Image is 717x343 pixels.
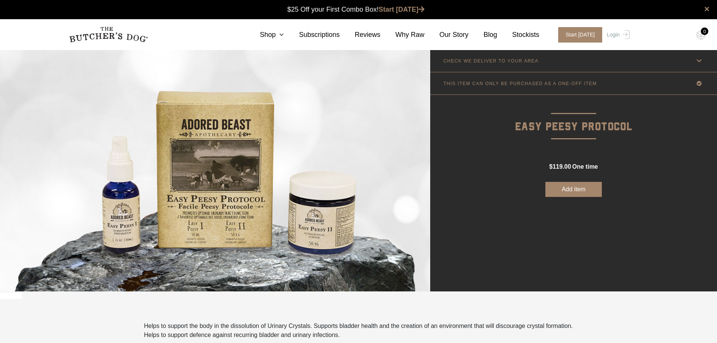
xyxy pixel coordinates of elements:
[245,30,284,40] a: Shop
[469,30,497,40] a: Blog
[545,182,602,197] button: Add item
[430,72,717,95] a: THIS ITEM CAN ONLY BE PURCHASED AS A ONE-OFF ITEM
[553,163,571,170] span: 119.00
[284,30,339,40] a: Subscriptions
[443,81,597,86] p: THIS ITEM CAN ONLY BE PURCHASED AS A ONE-OFF ITEM
[144,332,340,338] span: Helps to support defence against recurring bladder and urinary infections.
[549,163,553,170] span: $
[340,30,381,40] a: Reviews
[379,6,425,13] a: Start [DATE]
[572,163,598,170] span: one time
[497,30,539,40] a: Stockists
[425,30,469,40] a: Our Story
[430,50,717,72] a: CHECK WE DELIVER TO YOUR AREA
[704,5,709,14] a: close
[144,323,573,329] span: Helps to support the body in the dissolution of Urinary Crystals. Supports bladder health and the...
[701,27,708,35] div: 0
[381,30,425,40] a: Why Raw
[558,27,603,43] span: Start [DATE]
[605,27,629,43] a: Login
[443,58,539,64] p: CHECK WE DELIVER TO YOUR AREA
[696,30,706,40] img: TBD_Cart-Empty.png
[551,27,605,43] a: Start [DATE]
[430,98,717,136] p: Easy Peesy Protocol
